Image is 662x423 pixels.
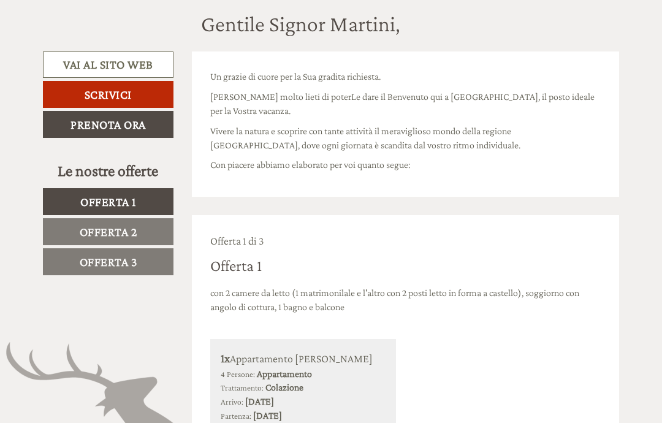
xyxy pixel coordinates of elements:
b: [DATE] [245,396,274,406]
div: mercoledì [162,9,229,30]
div: Buon giorno, come possiamo aiutarla? [9,33,169,70]
p: Un grazie di cuore per la Sua gradita richiesta. [210,70,601,84]
a: Prenota ora [43,111,173,138]
span: Offerta 1 di 3 [210,235,264,247]
b: Colazione [265,382,303,392]
span: Offerta 1 [80,195,136,208]
small: 4 Persone: [221,370,255,379]
a: Vai al sito web [43,51,173,78]
b: [DATE] [253,410,282,421]
a: Scrivici [43,81,173,108]
b: Appartamento [257,368,312,379]
b: 1x [221,351,230,365]
p: Vivere la natura e scoprire con tante attività il meraviglioso mondo della regione [GEOGRAPHIC_DA... [210,124,601,153]
div: Le nostre offerte [43,159,173,182]
div: Appartamento [PERSON_NAME] [221,349,386,367]
p: con 2 camere da letto (1 matrimonilale e l'altro con 2 posti letto in forma a castello), soggiorn... [210,286,601,314]
div: Zin Senfter Residence [18,36,163,45]
small: Partenza: [221,411,251,421]
span: Offerta 2 [80,225,137,238]
button: Invia [323,318,392,345]
small: 23:32 [18,59,163,68]
small: Trattamento: [221,383,264,392]
p: [PERSON_NAME] molto lieti di poterLe dare il Benvenuto qui a [GEOGRAPHIC_DATA], il posto ideale p... [210,90,601,118]
div: Offerta 1 [210,254,262,277]
h1: Gentile Signor Martini, [201,12,400,37]
span: Offerta 3 [80,255,137,269]
p: Con piacere abbiamo elaborato per voi quanto segue: [210,158,601,172]
small: Arrivo: [221,397,243,406]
